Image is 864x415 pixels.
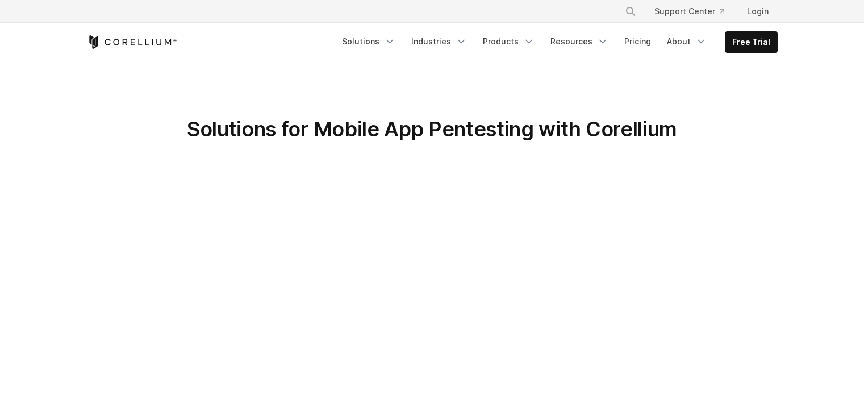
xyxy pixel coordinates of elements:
[738,1,778,22] a: Login
[620,1,641,22] button: Search
[544,31,615,52] a: Resources
[476,31,541,52] a: Products
[335,31,402,52] a: Solutions
[660,31,713,52] a: About
[645,1,733,22] a: Support Center
[725,32,777,52] a: Free Trial
[611,1,778,22] div: Navigation Menu
[187,117,677,142] span: Solutions for Mobile App Pentesting with Corellium
[404,31,474,52] a: Industries
[617,31,658,52] a: Pricing
[335,31,778,53] div: Navigation Menu
[87,35,177,49] a: Corellium Home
